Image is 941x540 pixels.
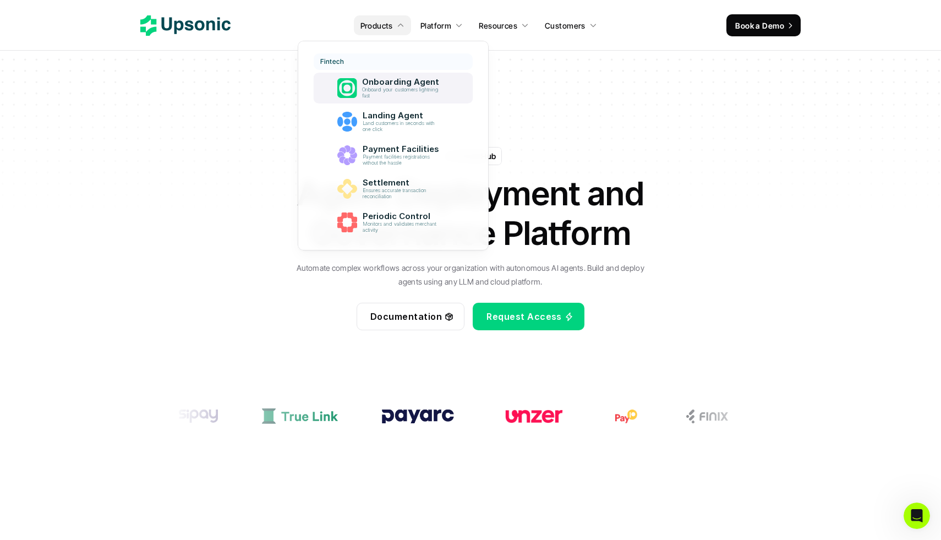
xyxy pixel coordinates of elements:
[314,173,473,204] a: SettlementEnsures accurate transaction reconciliation
[362,144,444,154] p: Payment Facilities
[362,111,444,121] p: Landing Agent
[362,154,442,166] p: Payment facilities registrations without the hassle
[362,211,444,221] p: Periodic Control
[314,207,473,238] a: Periodic ControlMonitors and validates merchant activity
[354,15,411,35] a: Products
[357,303,464,330] a: Documentation
[370,310,442,321] span: Documentation
[320,58,344,66] p: Fintech
[420,20,451,31] p: Platform
[314,140,473,171] a: Payment FacilitiesPayment facilities registrations without the hassle
[362,188,442,200] p: Ensures accurate transaction reconciliation
[486,310,562,321] span: Request Access
[735,21,784,30] span: Book a Demo
[362,77,444,87] p: Onboarding Agent
[362,221,442,233] p: Monitors and validates merchant activity
[362,121,442,133] p: Land customers in seconds with one click
[313,73,473,103] a: Onboarding AgentOnboard your customers lightning fast
[362,87,442,99] p: Onboard your customers lightning fast
[314,106,473,137] a: Landing AgentLand customers in seconds with one click
[904,503,930,529] iframe: Intercom live chat
[292,261,649,288] p: Automate complex workflows across your organization with autonomous AI agents. Build and deploy a...
[545,20,586,31] p: Customers
[360,20,393,31] p: Products
[479,20,517,31] p: Resources
[473,303,584,330] a: Request Access
[362,178,444,188] p: Settlement
[278,173,663,253] h1: Agent Deployment and Governance Platform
